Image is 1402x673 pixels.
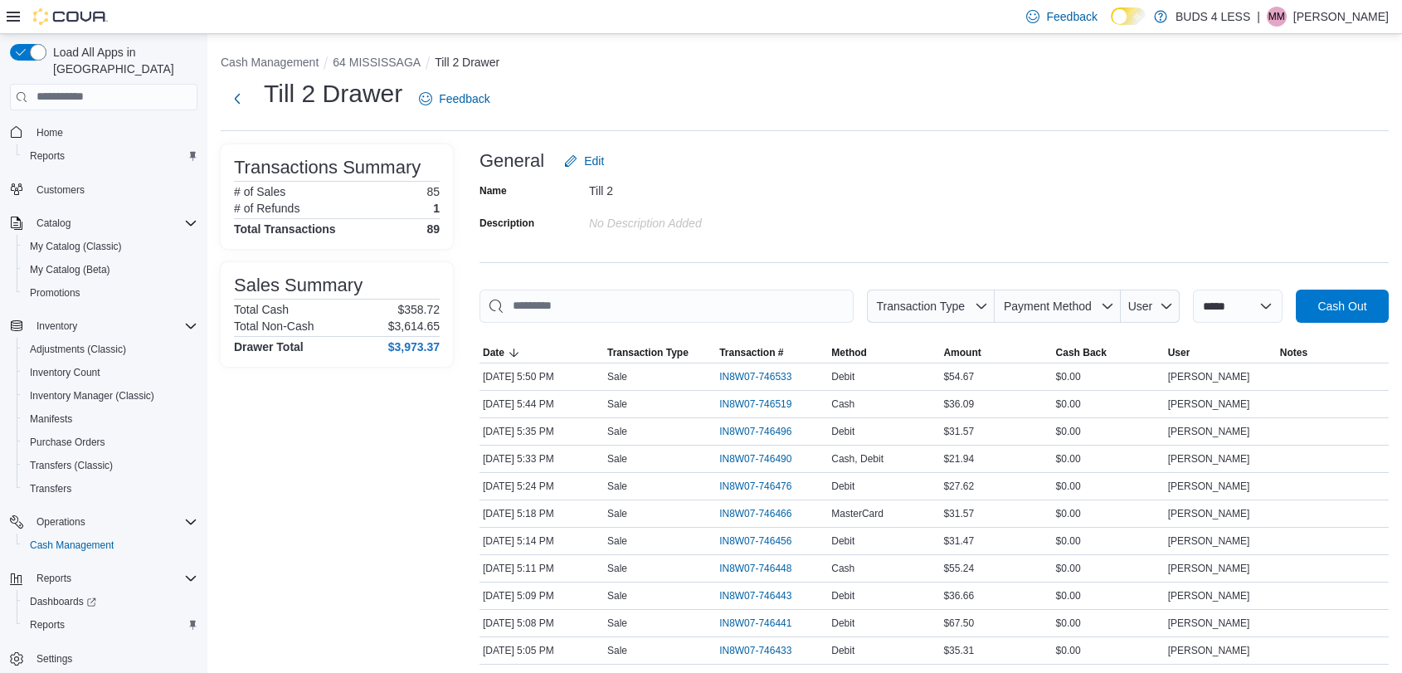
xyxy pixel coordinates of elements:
[1053,531,1165,551] div: $0.00
[943,507,974,520] span: $31.57
[480,184,507,198] label: Name
[943,452,974,466] span: $21.94
[388,319,440,333] p: $3,614.65
[23,260,197,280] span: My Catalog (Beta)
[37,217,71,230] span: Catalog
[719,589,791,602] span: IN8W07-746443
[607,480,627,493] p: Sale
[480,290,854,323] input: This is a search bar. As you type, the results lower in the page will automatically filter.
[1168,617,1250,630] span: [PERSON_NAME]
[221,54,1389,74] nav: An example of EuiBreadcrumbs
[30,213,77,233] button: Catalog
[234,202,299,215] h6: # of Refunds
[1053,586,1165,606] div: $0.00
[433,202,440,215] p: 1
[480,531,604,551] div: [DATE] 5:14 PM
[23,592,197,612] span: Dashboards
[480,613,604,633] div: [DATE] 5:08 PM
[23,615,71,635] a: Reports
[719,449,808,469] button: IN8W07-746490
[480,422,604,441] div: [DATE] 5:35 PM
[480,217,534,230] label: Description
[1053,558,1165,578] div: $0.00
[17,281,204,305] button: Promotions
[483,346,504,359] span: Date
[719,422,808,441] button: IN8W07-746496
[17,338,204,361] button: Adjustments (Classic)
[719,346,783,359] span: Transaction #
[30,316,197,336] span: Inventory
[46,44,197,77] span: Load All Apps in [GEOGRAPHIC_DATA]
[607,589,627,602] p: Sale
[1168,644,1250,657] span: [PERSON_NAME]
[30,286,80,300] span: Promotions
[23,363,107,383] a: Inventory Count
[30,568,197,588] span: Reports
[604,343,716,363] button: Transaction Type
[1165,343,1277,363] button: User
[221,56,319,69] button: Cash Management
[30,366,100,379] span: Inventory Count
[1317,298,1366,315] span: Cash Out
[480,367,604,387] div: [DATE] 5:50 PM
[867,290,995,323] button: Transaction Type
[1267,7,1287,27] div: Michael Mckay
[480,343,604,363] button: Date
[234,158,421,178] h3: Transactions Summary
[607,534,627,548] p: Sale
[1168,480,1250,493] span: [PERSON_NAME]
[719,641,808,661] button: IN8W07-746433
[3,212,204,235] button: Catalog
[607,425,627,438] p: Sale
[234,222,336,236] h4: Total Transactions
[607,370,627,383] p: Sale
[17,258,204,281] button: My Catalog (Beta)
[3,510,204,534] button: Operations
[23,260,117,280] a: My Catalog (Beta)
[30,240,122,253] span: My Catalog (Classic)
[943,617,974,630] span: $67.50
[234,303,289,316] h6: Total Cash
[1053,422,1165,441] div: $0.00
[23,146,71,166] a: Reports
[30,149,65,163] span: Reports
[1168,425,1250,438] span: [PERSON_NAME]
[23,283,197,303] span: Promotions
[1053,504,1165,524] div: $0.00
[1293,7,1389,27] p: [PERSON_NAME]
[397,303,440,316] p: $358.72
[30,512,92,532] button: Operations
[1168,589,1250,602] span: [PERSON_NAME]
[1056,346,1107,359] span: Cash Back
[607,617,627,630] p: Sale
[1296,290,1389,323] button: Cash Out
[23,237,129,256] a: My Catalog (Classic)
[589,210,811,230] div: No Description added
[1121,290,1180,323] button: User
[1053,613,1165,633] div: $0.00
[831,534,854,548] span: Debit
[264,77,402,110] h1: Till 2 Drawer
[607,562,627,575] p: Sale
[719,480,791,493] span: IN8W07-746476
[30,482,71,495] span: Transfers
[30,316,84,336] button: Inventory
[37,515,85,529] span: Operations
[943,370,974,383] span: $54.67
[719,397,791,411] span: IN8W07-746519
[719,613,808,633] button: IN8W07-746441
[17,454,204,477] button: Transfers (Classic)
[831,644,854,657] span: Debit
[719,534,791,548] span: IN8W07-746456
[23,479,78,499] a: Transfers
[607,644,627,657] p: Sale
[37,652,72,666] span: Settings
[480,476,604,496] div: [DATE] 5:24 PM
[943,425,974,438] span: $31.57
[607,397,627,411] p: Sale
[1257,7,1260,27] p: |
[1128,300,1153,313] span: User
[23,432,112,452] a: Purchase Orders
[23,456,119,475] a: Transfers (Classic)
[30,459,113,472] span: Transfers (Classic)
